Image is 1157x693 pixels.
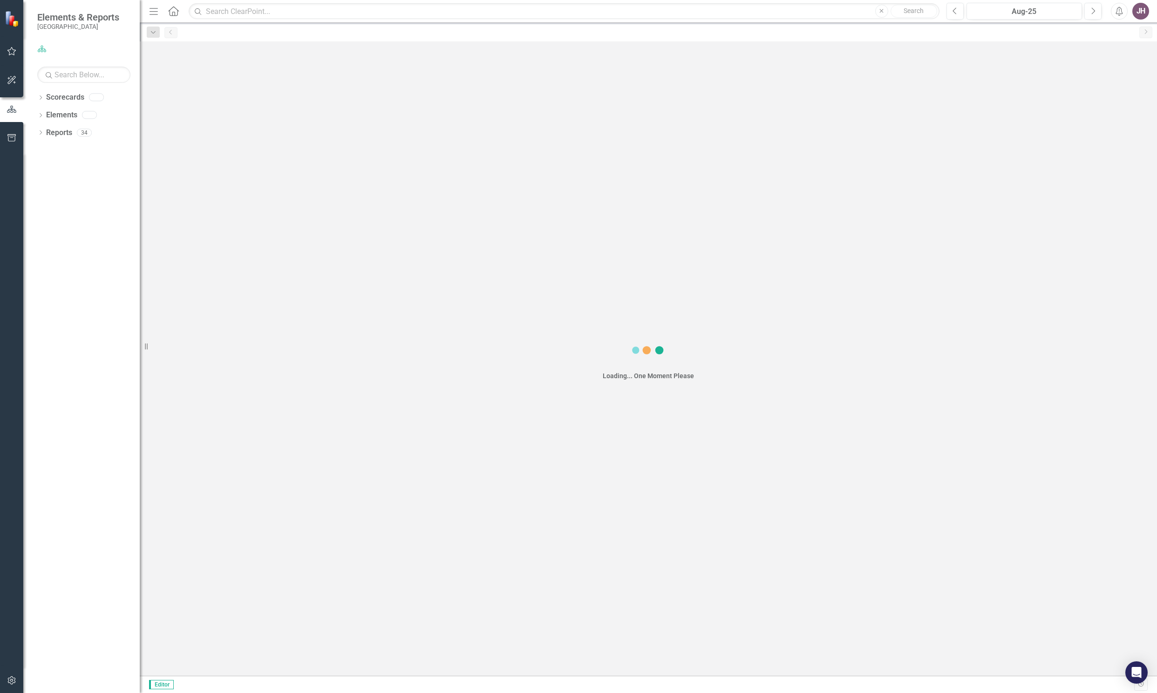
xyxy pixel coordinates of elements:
div: Loading... One Moment Please [603,371,694,380]
a: Scorecards [46,92,84,103]
div: Open Intercom Messenger [1125,661,1148,684]
div: Aug-25 [970,6,1079,17]
button: JH [1132,3,1149,20]
span: Search [904,7,924,14]
span: Elements & Reports [37,12,119,23]
button: Search [891,5,937,18]
span: Editor [149,680,174,689]
a: Reports [46,128,72,138]
input: Search ClearPoint... [189,3,939,20]
small: [GEOGRAPHIC_DATA] [37,23,119,30]
div: 34 [77,129,92,136]
a: Elements [46,110,77,121]
button: Aug-25 [966,3,1082,20]
img: ClearPoint Strategy [5,11,21,27]
input: Search Below... [37,67,130,83]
